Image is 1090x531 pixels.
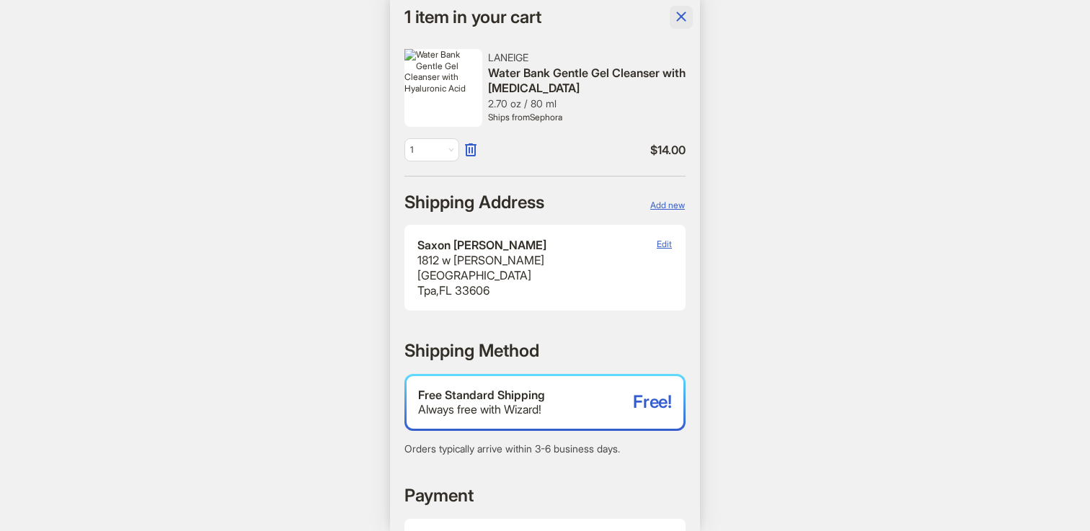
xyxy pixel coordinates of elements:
[418,402,633,417] div: Always free with Wizard!
[650,199,686,211] button: Add new
[404,8,541,27] h1: 1 item in your cart
[488,143,686,158] span: $ 14.00
[488,112,686,123] div: Ships from Sephora
[418,388,633,403] div: Free Standard Shipping
[417,283,656,298] div: Tpa , FL 33606
[404,191,544,213] h2: Shipping Address
[488,51,686,64] div: LANEIGE
[657,238,672,249] span: Edit
[488,66,686,96] div: Water Bank Gentle Gel Cleanser with [MEDICAL_DATA]
[417,253,656,283] div: 1812 w [PERSON_NAME][GEOGRAPHIC_DATA]
[404,484,474,507] h2: Payment
[410,139,453,161] span: 1
[404,442,686,455] div: Orders typically arrive within 3-6 business days.
[404,49,482,94] img: Water Bank Gentle Gel Cleanser with Hyaluronic Acid
[656,238,673,250] button: Edit
[650,200,685,210] span: Add new
[404,339,539,362] h2: Shipping Method
[417,238,656,253] div: Saxon [PERSON_NAME]
[488,97,686,110] div: 2.70 oz / 80 ml
[633,393,672,411] span: Free!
